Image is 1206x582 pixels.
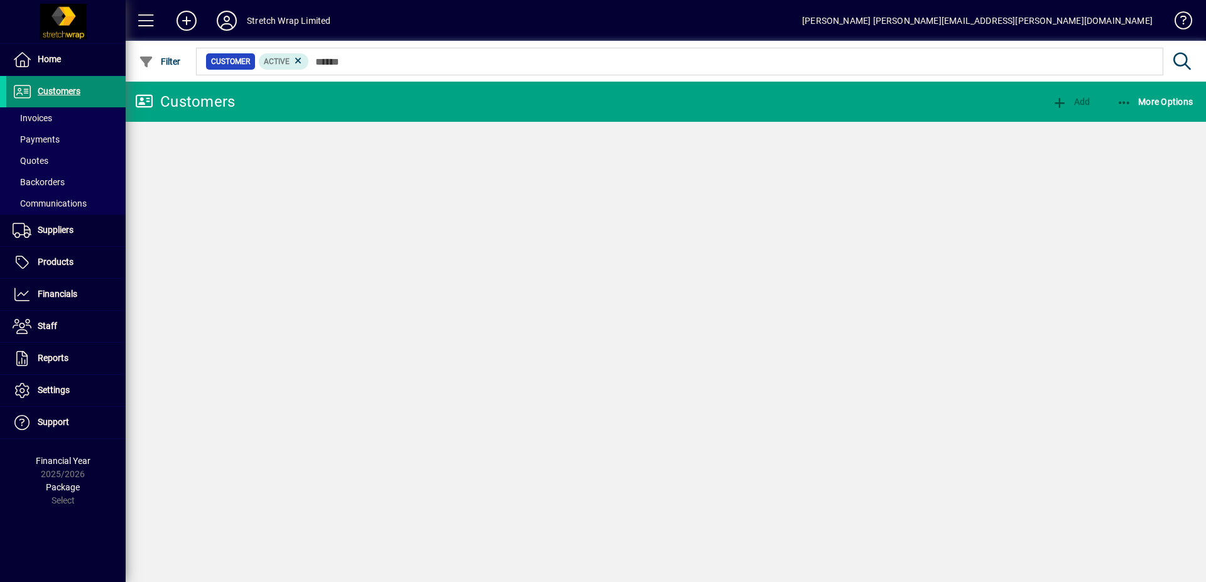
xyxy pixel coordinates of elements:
[38,385,70,395] span: Settings
[6,279,126,310] a: Financials
[6,44,126,75] a: Home
[6,150,126,171] a: Quotes
[259,53,309,70] mat-chip: Activation Status: Active
[38,225,73,235] span: Suppliers
[38,257,73,267] span: Products
[36,456,90,466] span: Financial Year
[247,11,331,31] div: Stretch Wrap Limited
[6,247,126,278] a: Products
[38,289,77,299] span: Financials
[6,407,126,438] a: Support
[6,311,126,342] a: Staff
[38,54,61,64] span: Home
[6,107,126,129] a: Invoices
[38,353,68,363] span: Reports
[264,57,290,66] span: Active
[1052,97,1090,107] span: Add
[13,198,87,208] span: Communications
[6,215,126,246] a: Suppliers
[6,171,126,193] a: Backorders
[38,321,57,331] span: Staff
[6,375,126,406] a: Settings
[135,92,235,112] div: Customers
[166,9,207,32] button: Add
[1117,97,1193,107] span: More Options
[13,134,60,144] span: Payments
[13,113,52,123] span: Invoices
[802,11,1153,31] div: [PERSON_NAME] [PERSON_NAME][EMAIL_ADDRESS][PERSON_NAME][DOMAIN_NAME]
[1114,90,1197,113] button: More Options
[13,177,65,187] span: Backorders
[46,482,80,492] span: Package
[139,57,181,67] span: Filter
[6,129,126,150] a: Payments
[136,50,184,73] button: Filter
[13,156,48,166] span: Quotes
[6,343,126,374] a: Reports
[207,9,247,32] button: Profile
[38,86,80,96] span: Customers
[1165,3,1190,43] a: Knowledge Base
[6,193,126,214] a: Communications
[38,417,69,427] span: Support
[211,55,250,68] span: Customer
[1049,90,1093,113] button: Add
